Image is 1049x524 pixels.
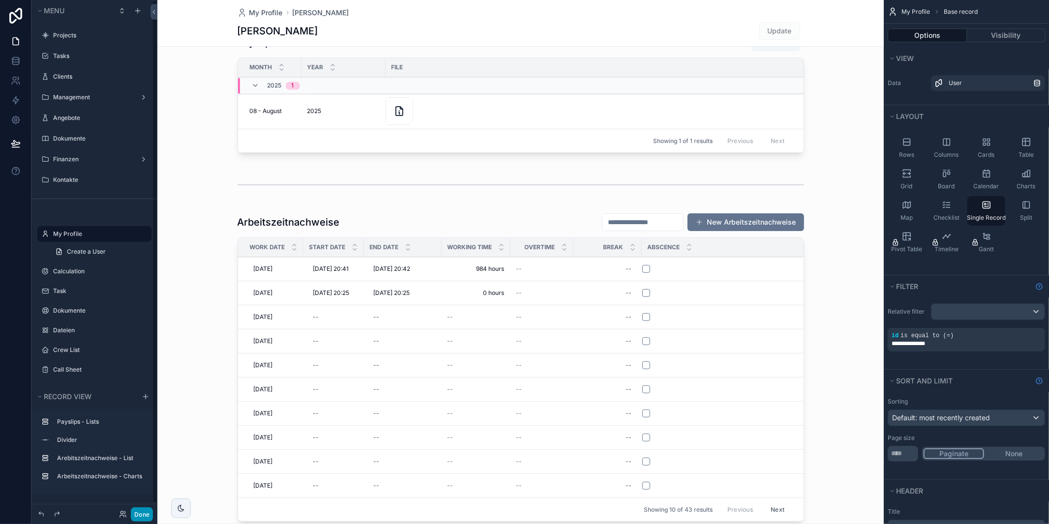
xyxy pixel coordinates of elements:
button: Charts [1007,165,1045,194]
span: Rows [899,151,914,159]
button: View [888,52,1039,65]
label: Arebitszeitnachweise - List [57,454,144,462]
button: Record view [35,390,136,404]
span: Columns [934,151,959,159]
span: Checklist [933,214,959,222]
button: Grid [888,165,926,194]
span: Base record [944,8,978,16]
span: Charts [1017,182,1036,190]
a: Create a User [49,244,151,260]
button: Header [888,484,1039,498]
span: Board [938,182,955,190]
label: Dateien [53,326,146,334]
span: Split [1020,214,1032,222]
button: Sort And Limit [888,374,1031,388]
label: My Profile [53,230,146,238]
label: Clients [53,73,146,81]
button: Calendar [967,165,1005,194]
span: Create a User [67,248,106,256]
label: Crew List [53,346,146,354]
button: Cards [967,133,1005,163]
label: Sorting [888,398,908,406]
button: Pivot Table [888,228,926,257]
button: Rows [888,133,926,163]
span: Pivot Table [891,245,922,253]
span: Layout [896,112,924,120]
label: Arbeitszeitnachweise - Charts [57,472,144,480]
button: Checklist [928,196,965,226]
button: Columns [928,133,965,163]
span: My Profile [249,8,283,18]
button: Gantt [967,228,1005,257]
label: Divider [57,436,144,444]
button: Map [888,196,926,226]
span: View [896,54,914,62]
svg: Show help information [1035,377,1043,385]
span: Grid [901,182,913,190]
span: Table [1019,151,1034,159]
span: is equal to (=) [900,332,954,339]
label: Call Sheet [53,366,146,374]
label: Angebote [53,114,146,122]
button: Filter [888,280,1031,293]
button: Single Record [967,196,1005,226]
label: Payslips - Lists [57,418,144,426]
button: Board [928,165,965,194]
a: Kontakte [53,176,146,184]
a: User [931,75,1045,91]
div: scrollable content [31,409,157,494]
label: Tasks [53,52,146,60]
button: Visibility [967,29,1046,42]
button: Default: most recently created [888,409,1045,426]
label: Page size [888,434,915,442]
button: Timeline [928,228,965,257]
span: User [949,79,962,87]
span: Header [896,487,923,495]
button: Table [1007,133,1045,163]
button: Menu [35,4,112,18]
h1: [PERSON_NAME] [238,24,318,38]
label: Projects [53,31,146,39]
label: Title [888,508,1045,516]
label: Dokumente [53,307,146,315]
span: Single Record [967,214,1006,222]
label: Management [53,93,132,101]
span: Sort And Limit [896,377,953,385]
span: Menu [44,6,64,15]
button: Paginate [924,448,984,459]
span: Timeline [934,245,959,253]
span: Filter [896,282,918,291]
span: Gantt [979,245,994,253]
label: Dokumente [53,135,146,143]
button: Hidden pages [35,227,148,241]
span: id [892,332,899,339]
span: Cards [978,151,995,159]
a: [PERSON_NAME] [293,8,349,18]
span: My Profile [901,8,930,16]
button: Split [1007,196,1045,226]
span: Map [900,214,913,222]
label: Data [888,79,927,87]
label: Finanzen [53,155,132,163]
label: Calculation [53,267,146,275]
button: None [984,448,1044,459]
label: Task [53,287,146,295]
button: Done [131,507,153,522]
label: Relative filter [888,308,927,316]
button: Options [888,29,967,42]
span: Default: most recently created [892,413,990,422]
